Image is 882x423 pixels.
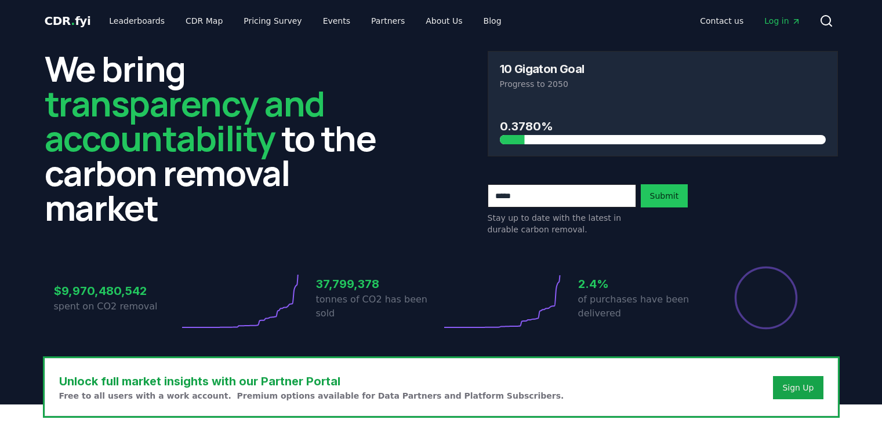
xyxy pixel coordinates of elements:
[54,282,179,300] h3: $9,970,480,542
[641,184,688,207] button: Submit
[362,10,414,31] a: Partners
[755,10,810,31] a: Log in
[45,14,91,28] span: CDR fyi
[45,13,91,29] a: CDR.fyi
[314,10,360,31] a: Events
[782,382,814,393] a: Sign Up
[416,10,471,31] a: About Us
[488,212,636,235] p: Stay up to date with the latest in durable carbon removal.
[500,118,826,135] h3: 0.3780%
[578,293,703,320] p: of purchases have been delivered
[59,373,564,390] h3: Unlock full market insights with our Partner Portal
[316,275,441,293] h3: 37,799,378
[773,376,823,399] button: Sign Up
[54,300,179,313] p: spent on CO2 removal
[691,10,753,31] a: Contact us
[176,10,232,31] a: CDR Map
[500,63,585,75] h3: 10 Gigaton Goal
[691,10,810,31] nav: Main
[45,51,395,225] h2: We bring to the carbon removal market
[59,390,564,402] p: Free to all users with a work account. Premium options available for Data Partners and Platform S...
[234,10,311,31] a: Pricing Survey
[100,10,510,31] nav: Main
[500,78,826,90] p: Progress to 2050
[764,15,800,27] span: Log in
[100,10,174,31] a: Leaderboards
[71,14,75,28] span: .
[734,265,798,330] div: Percentage of sales delivered
[474,10,511,31] a: Blog
[45,79,325,162] span: transparency and accountability
[316,293,441,320] p: tonnes of CO2 has been sold
[578,275,703,293] h3: 2.4%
